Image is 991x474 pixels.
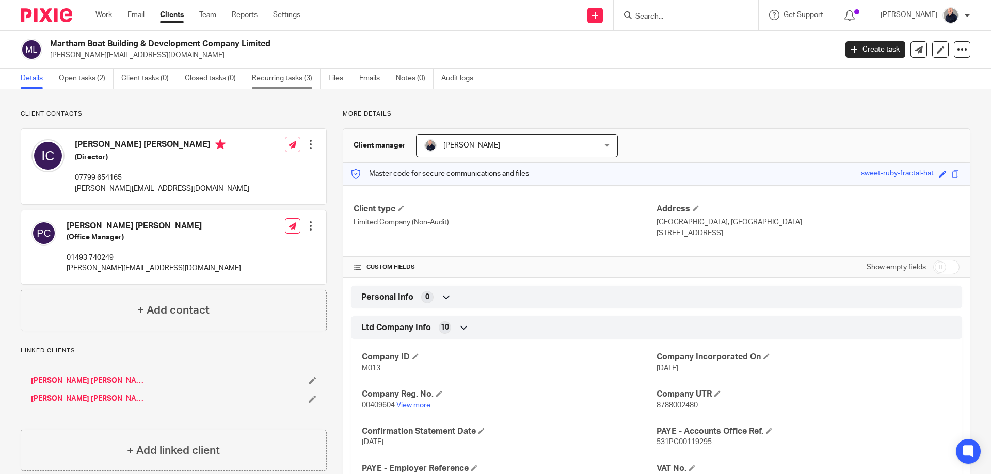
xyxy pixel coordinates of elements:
[362,352,657,363] h4: Company ID
[67,232,241,242] h5: (Office Manager)
[185,69,244,89] a: Closed tasks (0)
[21,347,327,355] p: Linked clients
[867,262,926,272] label: Show empty fields
[160,10,184,20] a: Clients
[362,426,657,437] h4: Confirmation Statement Date
[443,142,500,149] span: [PERSON_NAME]
[362,365,380,372] span: M013
[361,292,413,303] span: Personal Info
[861,168,934,180] div: sweet-ruby-fractal-hat
[441,69,481,89] a: Audit logs
[31,139,65,172] img: svg%3E
[657,228,960,238] p: [STREET_ADDRESS]
[657,352,951,363] h4: Company Incorporated On
[362,463,657,474] h4: PAYE - Employer Reference
[354,204,657,215] h4: Client type
[121,69,177,89] a: Client tasks (0)
[67,221,241,232] h4: [PERSON_NAME] [PERSON_NAME]
[343,110,970,118] p: More details
[362,438,383,446] span: [DATE]
[75,184,249,194] p: [PERSON_NAME][EMAIL_ADDRESS][DOMAIN_NAME]
[441,322,449,333] span: 10
[75,173,249,183] p: 07799 654165
[657,389,951,400] h4: Company UTR
[75,152,249,162] h5: (Director)
[354,140,406,151] h3: Client manager
[31,221,56,246] img: svg%3E
[232,10,258,20] a: Reports
[362,402,395,409] span: 00409604
[396,402,430,409] a: View more
[21,39,42,60] img: svg%3E
[657,426,951,437] h4: PAYE - Accounts Office Ref.
[354,263,657,271] h4: CUSTOM FIELDS
[127,443,220,459] h4: + Add linked client
[328,69,351,89] a: Files
[137,302,210,318] h4: + Add contact
[50,39,674,50] h2: Martham Boat Building & Development Company Limited
[425,292,429,302] span: 0
[362,389,657,400] h4: Company Reg. No.
[67,253,241,263] p: 01493 740249
[354,217,657,227] p: Limited Company (Non-Audit)
[21,8,72,22] img: Pixie
[657,204,960,215] h4: Address
[215,139,226,150] i: Primary
[75,139,249,152] h4: [PERSON_NAME] [PERSON_NAME]
[845,41,905,58] a: Create task
[21,69,51,89] a: Details
[881,10,937,20] p: [PERSON_NAME]
[31,394,145,404] a: [PERSON_NAME] [PERSON_NAME]
[359,69,388,89] a: Emails
[657,217,960,227] p: [GEOGRAPHIC_DATA], [GEOGRAPHIC_DATA]
[657,402,698,409] span: 8788002480
[273,10,300,20] a: Settings
[59,69,114,89] a: Open tasks (2)
[657,463,951,474] h4: VAT No.
[21,110,327,118] p: Client contacts
[351,169,529,179] p: Master code for secure communications and files
[361,322,431,333] span: Ltd Company Info
[657,438,712,446] span: 531PC00119295
[424,139,437,152] img: IMG_8745-0021-copy.jpg
[50,50,830,60] p: [PERSON_NAME][EMAIL_ADDRESS][DOMAIN_NAME]
[634,12,727,22] input: Search
[31,375,145,386] a: [PERSON_NAME] [PERSON_NAME]
[657,365,678,372] span: [DATE]
[784,11,823,19] span: Get Support
[252,69,321,89] a: Recurring tasks (3)
[67,263,241,273] p: [PERSON_NAME][EMAIL_ADDRESS][DOMAIN_NAME]
[942,7,959,24] img: IMG_8745-0021-copy.jpg
[95,10,112,20] a: Work
[396,69,434,89] a: Notes (0)
[127,10,145,20] a: Email
[199,10,216,20] a: Team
